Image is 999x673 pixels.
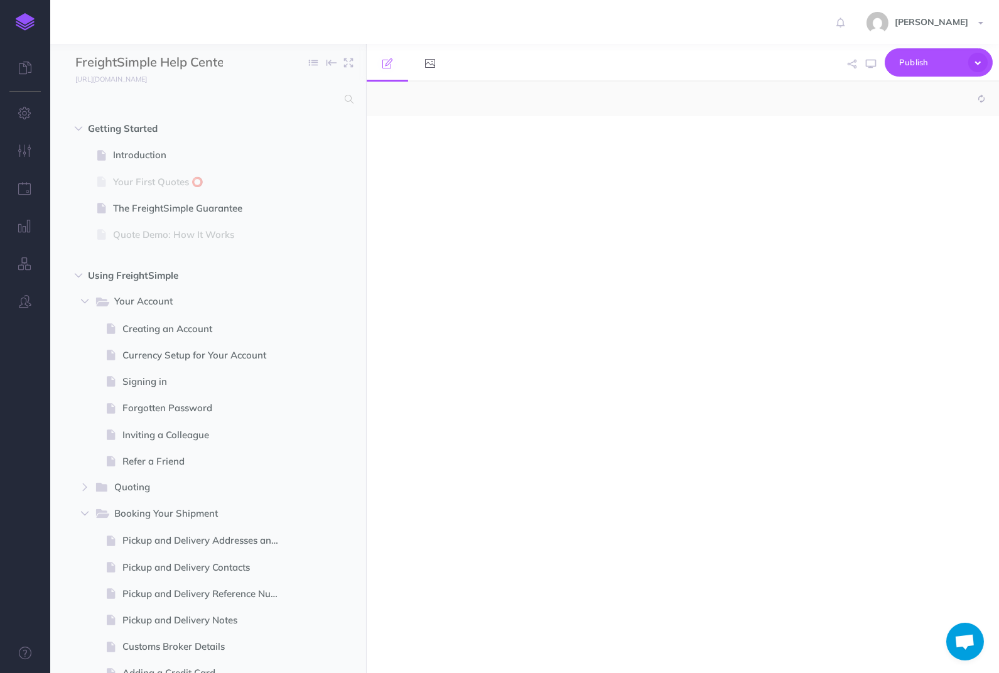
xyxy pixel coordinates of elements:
span: Booking Your Shipment [114,506,272,522]
div: Open chat [946,623,984,660]
button: Publish [885,48,993,77]
span: Publish [899,53,962,72]
span: [PERSON_NAME] [888,16,975,28]
span: Using FreightSimple [88,268,275,283]
span: Getting Started [88,121,275,136]
a: [URL][DOMAIN_NAME] [50,72,159,85]
span: Forgotten Password [122,401,291,416]
span: Customs Broker Details [122,639,291,654]
span: Your First Quotes ⭕️ [113,175,291,190]
span: Pickup and Delivery Reference Numbers [122,586,291,601]
span: Quoting [114,480,272,496]
span: Pickup and Delivery Notes [122,613,291,628]
span: Quote Demo: How It Works [113,227,291,242]
span: Currency Setup for Your Account [122,348,291,363]
input: Search [75,88,337,110]
span: Refer a Friend [122,454,291,469]
img: b1b60b1f09e01447de828c9d38f33e49.jpg [867,12,888,34]
span: Signing in [122,374,291,389]
span: Creating an Account [122,321,291,336]
span: Pickup and Delivery Contacts [122,560,291,575]
span: Introduction [113,148,291,163]
span: Pickup and Delivery Addresses and Hours [122,533,291,548]
span: Your Account [114,294,272,310]
span: The FreightSimple Guarantee [113,201,291,216]
span: Inviting a Colleague [122,428,291,443]
input: Documentation Name [75,53,223,72]
img: logo-mark.svg [16,13,35,31]
small: [URL][DOMAIN_NAME] [75,75,147,83]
